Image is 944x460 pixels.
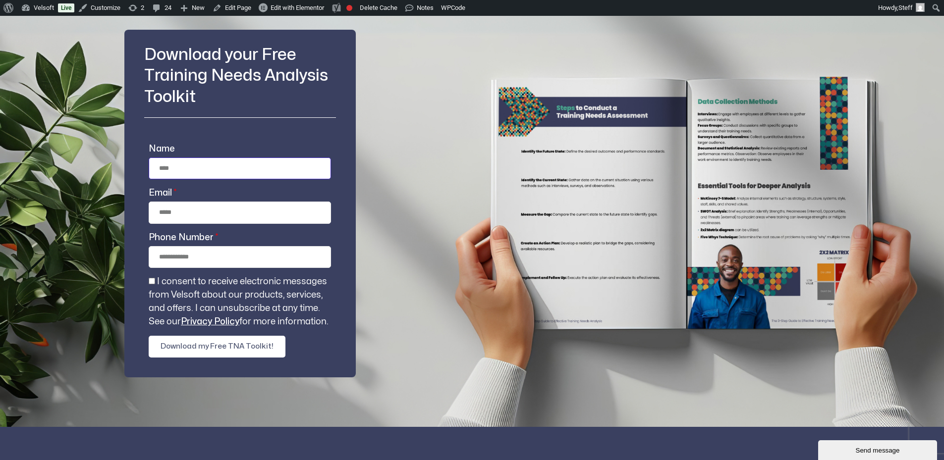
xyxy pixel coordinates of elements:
[149,231,218,246] label: Phone Number
[149,336,285,358] button: Download my Free TNA Toolkit!
[149,186,176,202] label: Email
[898,4,913,11] span: Steff
[149,142,175,157] label: Name
[271,4,324,11] span: Edit with Elementor
[149,277,329,326] label: I consent to receive electronic messages from Velsoft about our products, services, and offers. I...
[818,438,939,460] iframe: chat widget
[58,3,74,12] a: Live
[181,317,239,326] a: Privacy Policy
[161,341,274,353] span: Download my Free TNA Toolkit!
[144,45,336,108] h2: Download your Free Training Needs Analysis Toolkit
[346,5,352,11] div: Focus keyphrase not set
